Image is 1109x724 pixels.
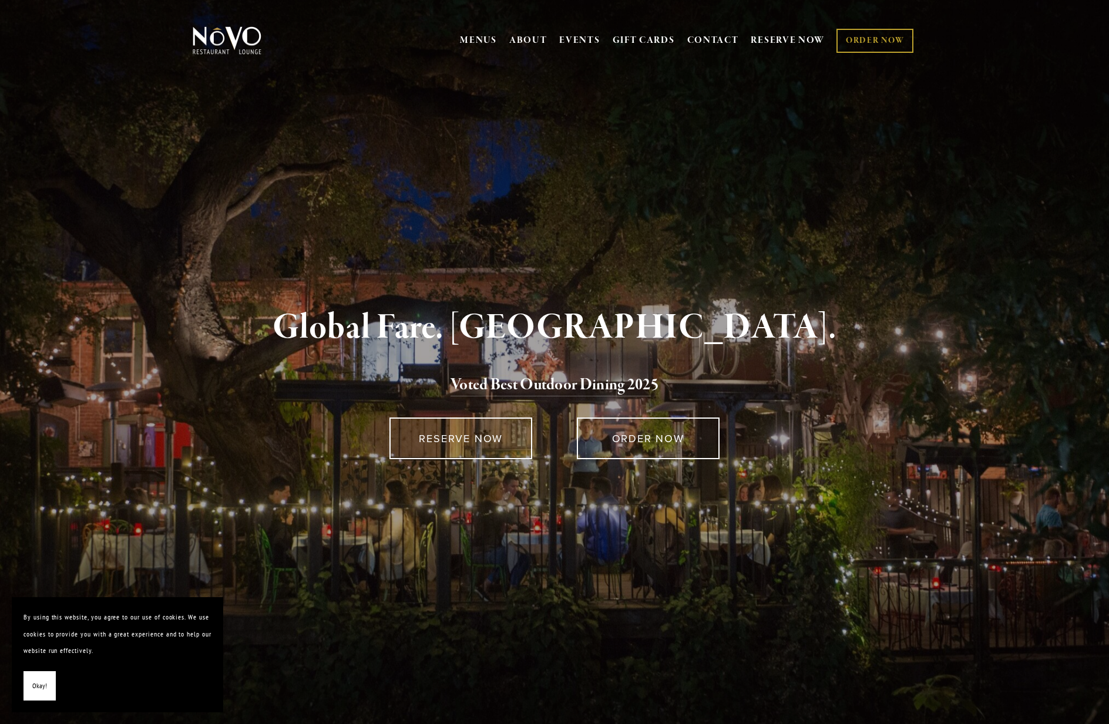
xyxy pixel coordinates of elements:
[460,35,497,46] a: MENUS
[751,29,825,52] a: RESERVE NOW
[687,29,739,52] a: CONTACT
[389,417,532,459] a: RESERVE NOW
[32,678,47,695] span: Okay!
[12,597,223,712] section: Cookie banner
[836,29,913,53] a: ORDER NOW
[509,35,547,46] a: ABOUT
[577,417,720,459] a: ORDER NOW
[559,35,600,46] a: EVENTS
[613,29,675,52] a: GIFT CARDS
[190,26,264,55] img: Novo Restaurant &amp; Lounge
[212,373,897,398] h2: 5
[451,375,651,397] a: Voted Best Outdoor Dining 202
[23,609,211,659] p: By using this website, you agree to our use of cookies. We use cookies to provide you with a grea...
[273,305,836,350] strong: Global Fare. [GEOGRAPHIC_DATA].
[23,671,56,701] button: Okay!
